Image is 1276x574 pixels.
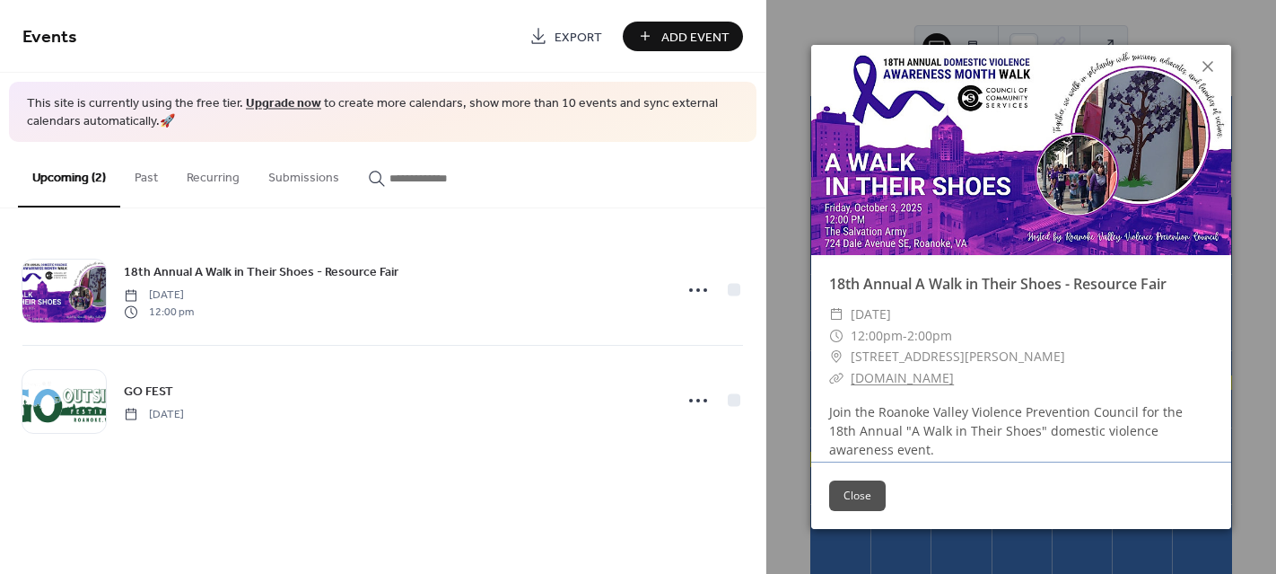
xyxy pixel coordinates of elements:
span: [STREET_ADDRESS][PERSON_NAME] [851,346,1065,367]
a: Export [516,22,616,51]
span: Add Event [661,28,730,47]
button: Recurring [172,142,254,206]
button: Past [120,142,172,206]
span: Export [555,28,602,47]
button: Upcoming (2) [18,142,120,208]
div: ​ [829,367,843,389]
button: Close [829,481,886,511]
span: 2:00pm [907,327,952,344]
div: Join the Roanoke Valley Violence Prevention Council for the 18th Annual "A Walk in Their Shoes" d... [811,402,1231,459]
div: ​ [829,346,843,367]
button: Add Event [623,22,743,51]
span: 12:00 pm [124,304,194,320]
a: [DOMAIN_NAME] [851,369,954,386]
span: Events [22,20,77,55]
div: ​ [829,304,843,325]
a: GO FEST [124,381,173,402]
a: 18th Annual A Walk in Their Shoes - Resource Fair [124,261,398,282]
button: Submissions [254,142,354,206]
span: - [903,327,907,344]
span: This site is currently using the free tier. to create more calendars, show more than 10 events an... [27,95,739,130]
span: GO FEST [124,382,173,401]
span: 18th Annual A Walk in Their Shoes - Resource Fair [124,263,398,282]
span: 12:00pm [851,327,903,344]
a: 18th Annual A Walk in Their Shoes - Resource Fair [829,274,1167,294]
span: [DATE] [851,304,891,325]
div: ​ [829,325,843,347]
a: Upgrade now [246,92,321,116]
span: [DATE] [124,287,194,304]
span: [DATE] [124,406,184,422]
